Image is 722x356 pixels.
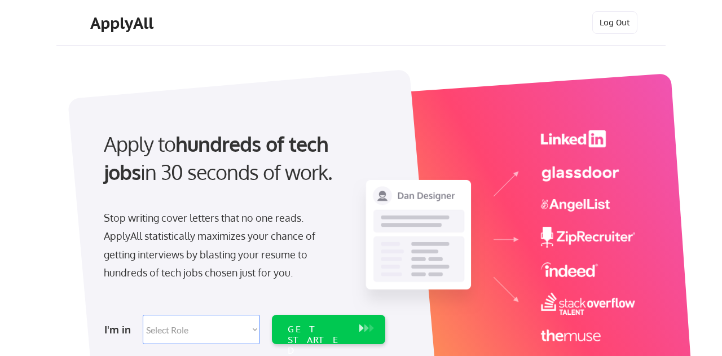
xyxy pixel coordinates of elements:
[104,130,381,187] div: Apply to in 30 seconds of work.
[90,14,157,33] div: ApplyAll
[104,320,136,339] div: I'm in
[104,131,333,184] strong: hundreds of tech jobs
[592,11,637,34] button: Log Out
[104,209,336,282] div: Stop writing cover letters that no one reads. ApplyAll statistically maximizes your chance of get...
